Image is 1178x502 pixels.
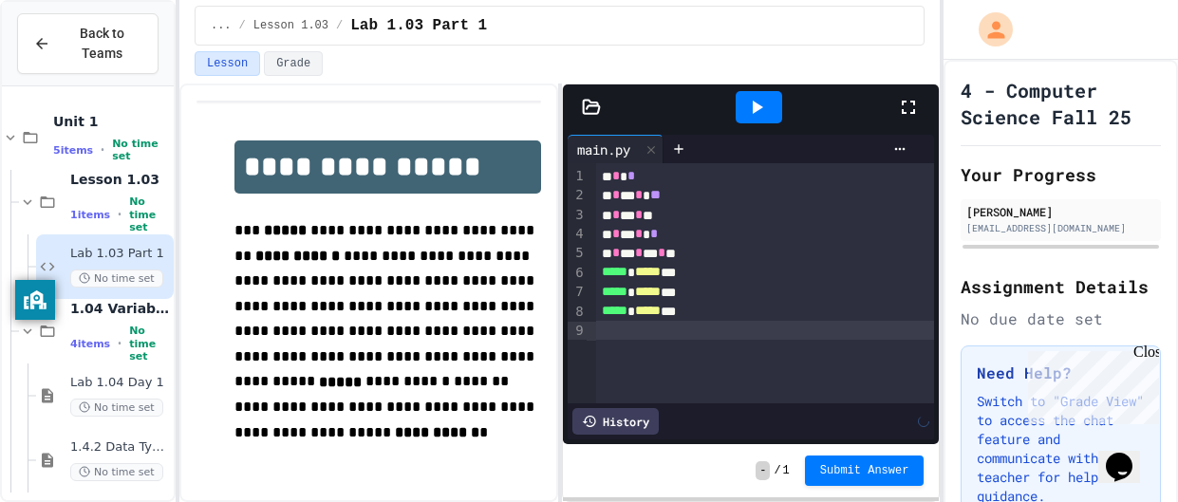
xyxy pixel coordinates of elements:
span: / [239,18,246,33]
span: 1.4.2 Data Types 2 [70,439,170,456]
span: Lesson 1.03 [253,18,328,33]
span: No time set [112,138,170,162]
iframe: chat widget [1020,344,1159,424]
span: No time set [129,325,170,363]
span: Unit 1 [53,113,170,130]
span: 1 [783,463,790,478]
button: privacy banner [15,280,55,320]
span: No time set [70,463,163,481]
div: 4 [568,225,587,244]
div: 5 [568,244,587,263]
span: Lesson 1.03 [70,171,170,188]
div: 9 [568,322,587,341]
h3: Need Help? [977,362,1145,384]
span: No time set [70,399,163,417]
div: No due date set [961,307,1161,330]
span: Submit Answer [820,463,909,478]
div: [PERSON_NAME] [966,203,1155,220]
h2: Your Progress [961,161,1161,188]
h1: 4 - Computer Science Fall 25 [961,77,1161,130]
button: Lesson [195,51,260,76]
span: • [118,336,122,351]
span: Lab 1.03 Part 1 [350,14,487,37]
span: / [336,18,343,33]
div: [EMAIL_ADDRESS][DOMAIN_NAME] [966,221,1155,235]
span: Back to Teams [62,24,142,64]
div: 7 [568,283,587,302]
iframe: chat widget [1098,426,1159,483]
span: No time set [129,195,170,233]
div: My Account [959,8,1018,51]
span: 4 items [70,338,110,350]
div: History [572,408,659,435]
span: Lab 1.04 Day 1 [70,375,170,391]
span: 1.04 Variables and User Input [70,300,170,317]
span: ... [211,18,232,33]
button: Grade [264,51,323,76]
span: No time set [70,270,163,288]
span: • [118,207,122,222]
div: 6 [568,264,587,283]
span: / [774,463,780,478]
span: 5 items [53,144,93,157]
span: • [101,142,104,158]
div: 1 [568,167,587,186]
div: Chat with us now!Close [8,8,131,121]
div: 8 [568,303,587,322]
div: main.py [568,135,664,163]
h2: Assignment Details [961,273,1161,300]
button: Back to Teams [17,13,159,74]
span: 1 items [70,209,110,221]
button: Submit Answer [805,456,925,486]
span: - [756,461,770,480]
div: main.py [568,139,640,159]
div: 3 [568,206,587,225]
span: Lab 1.03 Part 1 [70,246,170,262]
div: 2 [568,186,587,205]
